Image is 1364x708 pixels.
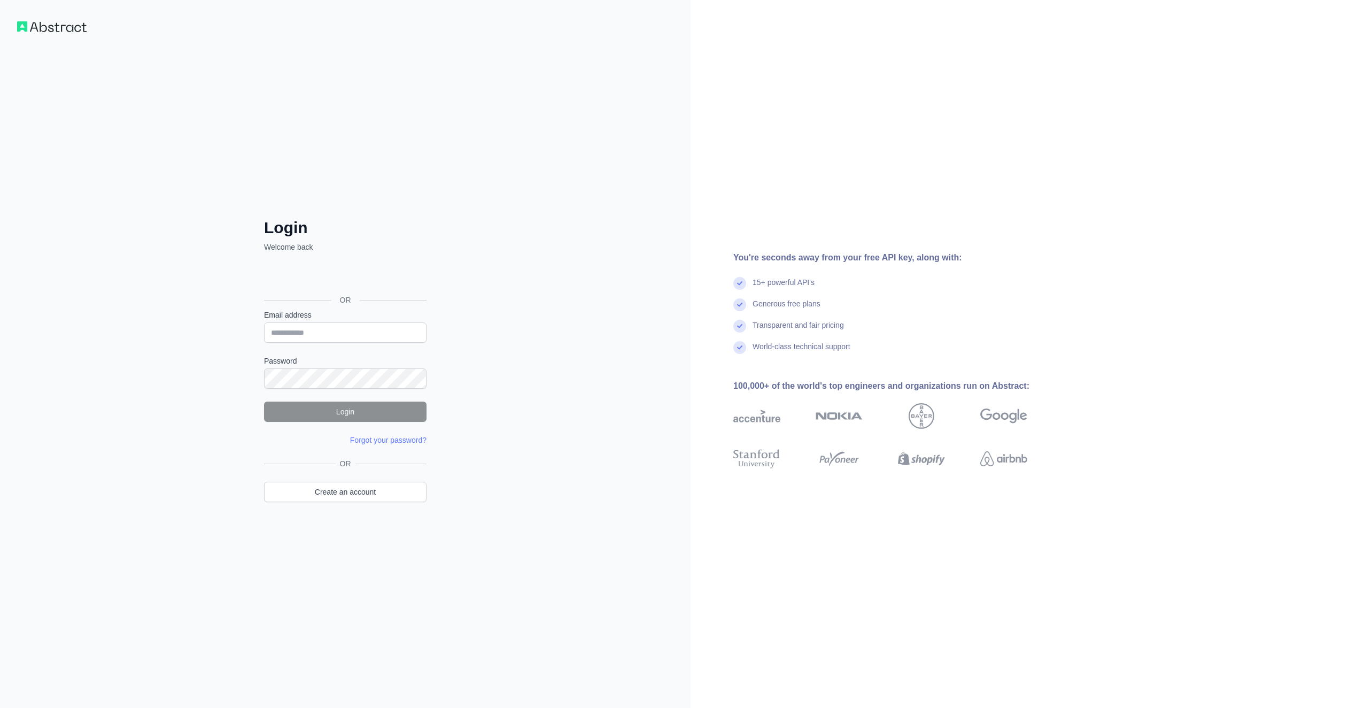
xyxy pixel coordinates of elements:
[980,403,1027,429] img: google
[753,341,850,363] div: World-class technical support
[264,482,427,502] a: Create an account
[733,251,1061,264] div: You're seconds away from your free API key, along with:
[733,447,780,471] img: stanford university
[264,218,427,237] h2: Login
[264,402,427,422] button: Login
[264,310,427,320] label: Email address
[264,242,427,252] p: Welcome back
[259,264,430,288] iframe: Sign in with Google Button
[331,295,360,305] span: OR
[816,447,863,471] img: payoneer
[753,320,844,341] div: Transparent and fair pricing
[17,21,87,32] img: Workflow
[733,341,746,354] img: check mark
[733,380,1061,393] div: 100,000+ of the world's top engineers and organizations run on Abstract:
[336,458,355,469] span: OR
[733,403,780,429] img: accenture
[753,298,820,320] div: Generous free plans
[264,356,427,366] label: Password
[733,320,746,333] img: check mark
[980,447,1027,471] img: airbnb
[909,403,934,429] img: bayer
[753,277,815,298] div: 15+ powerful API's
[350,436,427,444] a: Forgot your password?
[898,447,945,471] img: shopify
[733,277,746,290] img: check mark
[733,298,746,311] img: check mark
[816,403,863,429] img: nokia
